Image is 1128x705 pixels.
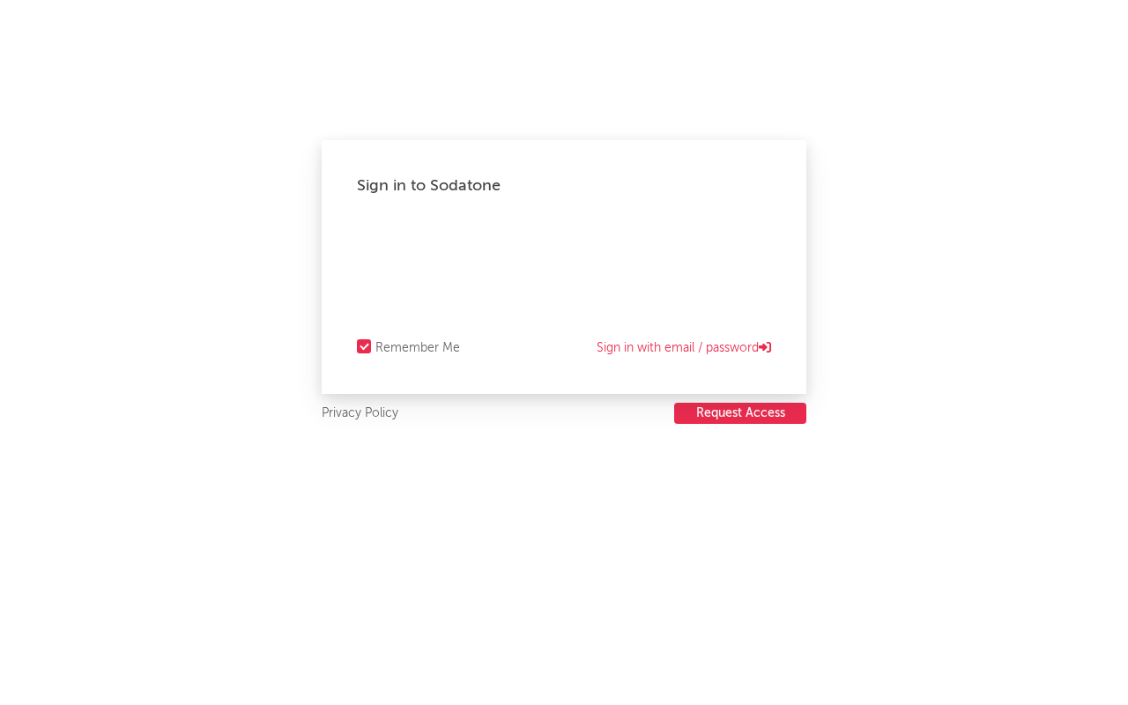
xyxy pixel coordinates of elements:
[674,403,806,424] button: Request Access
[322,403,398,425] a: Privacy Policy
[597,338,771,359] a: Sign in with email / password
[674,403,806,425] a: Request Access
[375,338,460,359] div: Remember Me
[357,175,771,197] div: Sign in to Sodatone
